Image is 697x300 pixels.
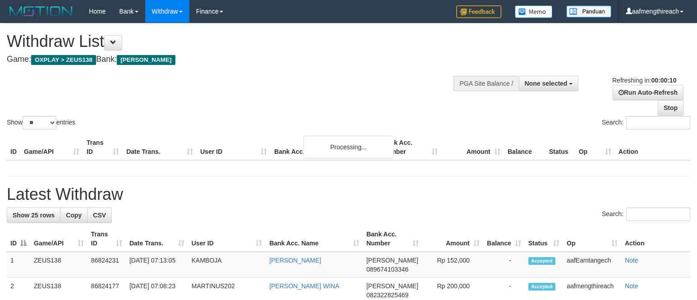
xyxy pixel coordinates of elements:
[563,226,621,252] th: Op: activate to sort column ascending
[126,226,188,252] th: Date Trans.: activate to sort column ascending
[566,5,611,18] img: panduan.png
[612,77,676,84] span: Refreshing in:
[126,252,188,278] td: [DATE] 07:13:05
[123,134,197,160] th: Date Trans.
[504,134,546,160] th: Balance
[303,136,394,158] div: Processing...
[528,283,555,291] span: Accepted
[615,134,690,160] th: Action
[197,134,271,160] th: User ID
[602,116,690,129] label: Search:
[367,266,408,273] span: Copy 089674103346 to clipboard
[7,32,456,51] h1: Withdraw List
[651,77,676,84] strong: 00:00:10
[87,208,112,223] a: CSV
[271,134,378,160] th: Bank Acc. Name
[625,282,638,290] a: Note
[515,5,553,18] img: Button%20Memo.svg
[60,208,87,223] a: Copy
[454,76,518,91] div: PGA Site Balance /
[563,252,621,278] td: aafEamtangech
[519,76,579,91] button: None selected
[441,134,504,160] th: Amount
[188,252,266,278] td: KAMBOJA
[87,252,126,278] td: 86824231
[30,252,87,278] td: ZEUS138
[7,5,75,18] img: MOTION_logo.png
[658,100,683,115] a: Stop
[13,212,55,219] span: Show 25 rows
[269,282,339,290] a: [PERSON_NAME] WINA
[7,185,690,203] h1: Latest Withdraw
[7,55,456,64] h4: Game: Bank:
[188,226,266,252] th: User ID: activate to sort column ascending
[7,226,30,252] th: ID: activate to sort column descending
[422,226,483,252] th: Amount: activate to sort column ascending
[363,226,423,252] th: Bank Acc. Number: activate to sort column ascending
[269,257,321,264] a: [PERSON_NAME]
[626,208,690,221] input: Search:
[7,116,75,129] label: Show entries
[626,116,690,129] input: Search:
[20,134,83,160] th: Game/API
[30,226,87,252] th: Game/API: activate to sort column ascending
[7,134,20,160] th: ID
[266,226,362,252] th: Bank Acc. Name: activate to sort column ascending
[613,85,683,100] a: Run Auto-Refresh
[367,282,418,290] span: [PERSON_NAME]
[23,116,56,129] select: Showentries
[93,212,106,219] span: CSV
[456,5,501,18] img: Feedback.jpg
[546,134,575,160] th: Status
[525,226,563,252] th: Status: activate to sort column ascending
[483,226,525,252] th: Balance: activate to sort column ascending
[528,257,555,265] span: Accepted
[621,226,690,252] th: Action
[87,226,126,252] th: Trans ID: activate to sort column ascending
[575,134,615,160] th: Op
[525,80,568,87] span: None selected
[378,134,441,160] th: Bank Acc. Number
[83,134,123,160] th: Trans ID
[625,257,638,264] a: Note
[367,257,418,264] span: [PERSON_NAME]
[31,55,96,65] span: OXPLAY > ZEUS138
[602,208,690,221] label: Search:
[367,291,408,299] span: Copy 082322825469 to clipboard
[483,252,525,278] td: -
[117,55,175,65] span: [PERSON_NAME]
[7,252,30,278] td: 1
[66,212,82,219] span: Copy
[7,208,60,223] a: Show 25 rows
[422,252,483,278] td: Rp 152,000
